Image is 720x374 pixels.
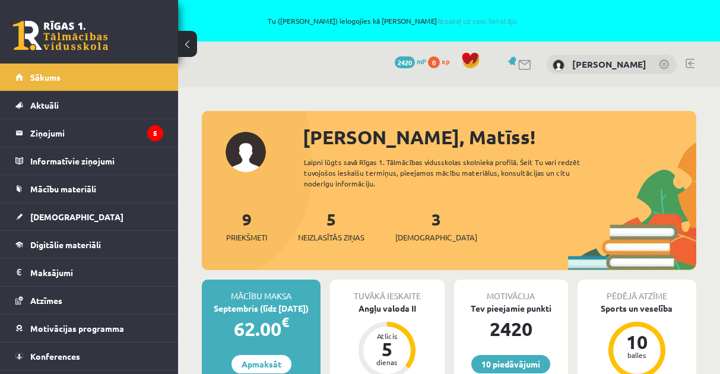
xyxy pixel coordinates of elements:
[454,302,568,315] div: Tev pieejamie punkti
[417,56,426,66] span: mP
[578,302,696,315] div: Sports un veselība
[15,119,163,147] a: Ziņojumi5
[15,91,163,119] a: Aktuāli
[281,313,289,331] span: €
[30,351,80,362] span: Konferences
[395,56,426,66] a: 2420 mP
[30,295,62,306] span: Atzīmes
[437,16,517,26] a: Atpakaļ uz savu lietotāju
[471,355,550,373] a: 10 piedāvājumi
[30,119,163,147] legend: Ziņojumi
[15,203,163,230] a: [DEMOGRAPHIC_DATA]
[330,280,444,302] div: Tuvākā ieskaite
[369,340,405,359] div: 5
[30,147,163,175] legend: Informatīvie ziņojumi
[147,125,163,141] i: 5
[15,259,163,286] a: Maksājumi
[619,351,655,359] div: balles
[226,208,267,243] a: 9Priekšmeti
[15,175,163,202] a: Mācību materiāli
[30,72,61,83] span: Sākums
[428,56,455,66] a: 0 xp
[454,280,568,302] div: Motivācija
[395,56,415,68] span: 2420
[442,56,449,66] span: xp
[202,315,321,343] div: 62.00
[137,17,648,24] span: Tu ([PERSON_NAME]) ielogojies kā [PERSON_NAME]
[30,259,163,286] legend: Maksājumi
[330,302,444,315] div: Angļu valoda II
[428,56,440,68] span: 0
[13,21,108,50] a: Rīgas 1. Tālmācības vidusskola
[15,64,163,91] a: Sākums
[572,58,646,70] a: [PERSON_NAME]
[454,315,568,343] div: 2420
[202,302,321,315] div: Septembris (līdz [DATE])
[30,211,123,222] span: [DEMOGRAPHIC_DATA]
[553,59,564,71] img: Matīss Liepiņš
[15,231,163,258] a: Digitālie materiāli
[226,232,267,243] span: Priekšmeti
[619,332,655,351] div: 10
[30,323,124,334] span: Motivācijas programma
[304,157,601,189] div: Laipni lūgts savā Rīgas 1. Tālmācības vidusskolas skolnieka profilā. Šeit Tu vari redzēt tuvojošo...
[15,315,163,342] a: Motivācijas programma
[231,355,291,373] a: Apmaksāt
[30,183,96,194] span: Mācību materiāli
[369,332,405,340] div: Atlicis
[298,232,364,243] span: Neizlasītās ziņas
[298,208,364,243] a: 5Neizlasītās ziņas
[578,280,696,302] div: Pēdējā atzīme
[15,147,163,175] a: Informatīvie ziņojumi
[30,239,101,250] span: Digitālie materiāli
[15,343,163,370] a: Konferences
[395,208,477,243] a: 3[DEMOGRAPHIC_DATA]
[15,287,163,314] a: Atzīmes
[395,232,477,243] span: [DEMOGRAPHIC_DATA]
[30,100,59,110] span: Aktuāli
[202,280,321,302] div: Mācību maksa
[369,359,405,366] div: dienas
[303,123,696,151] div: [PERSON_NAME], Matīss!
